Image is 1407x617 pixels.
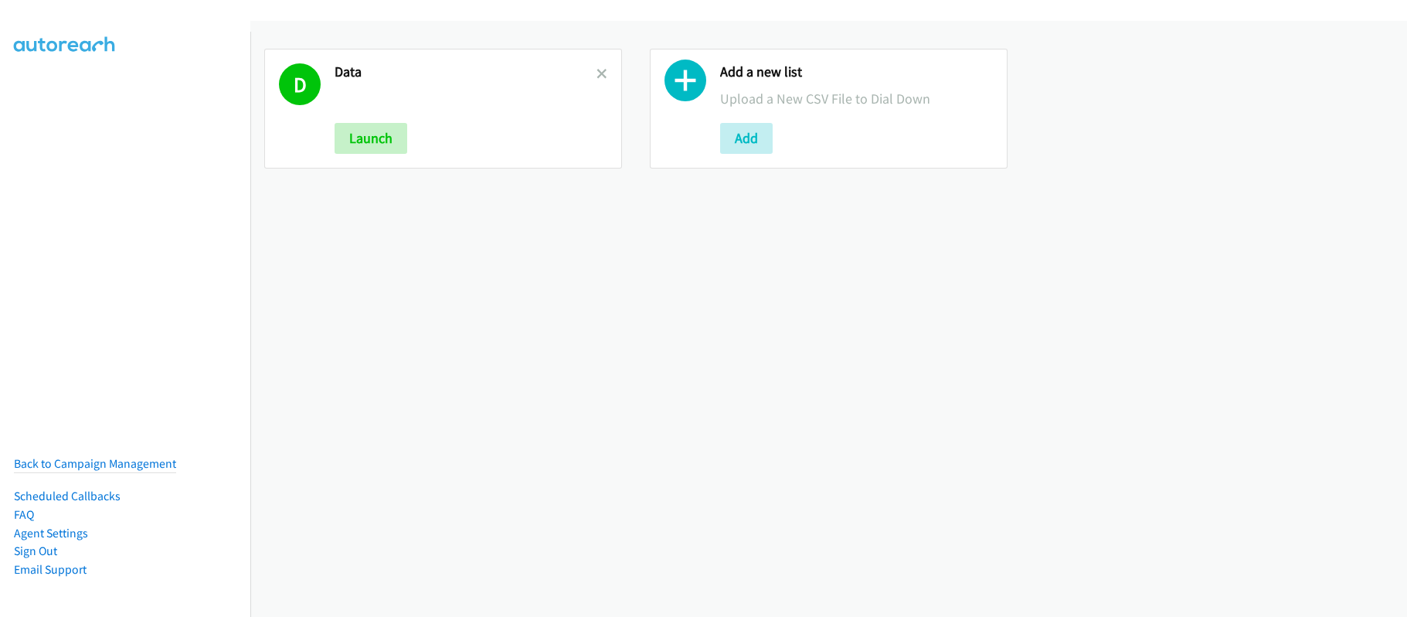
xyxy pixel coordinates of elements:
button: Launch [335,123,407,154]
a: Email Support [14,562,87,577]
h1: D [279,63,321,105]
button: Add [720,123,773,154]
h2: Add a new list [720,63,993,81]
p: Upload a New CSV File to Dial Down [720,88,993,109]
a: Back to Campaign Management [14,456,176,471]
h2: Data [335,63,596,81]
a: Sign Out [14,544,57,558]
a: Agent Settings [14,526,88,540]
a: Scheduled Callbacks [14,489,121,503]
a: FAQ [14,507,34,522]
